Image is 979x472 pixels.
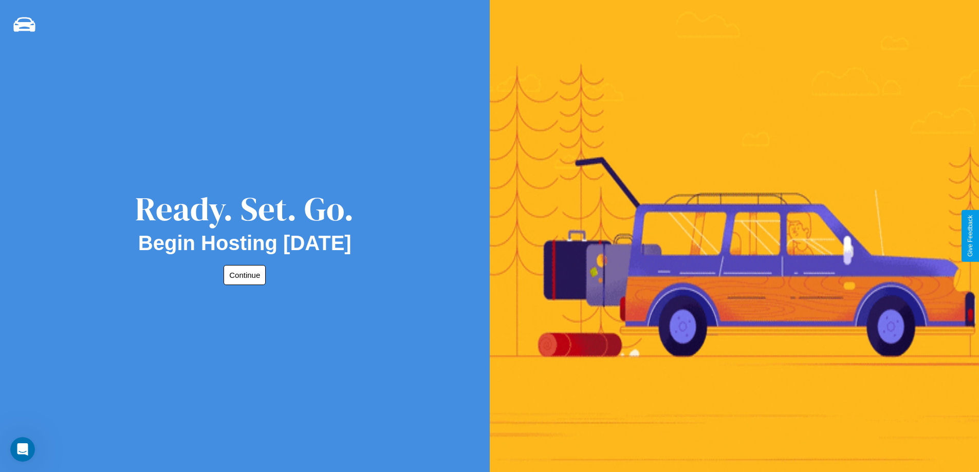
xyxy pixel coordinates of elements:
button: Continue [224,265,266,285]
div: Ready. Set. Go. [135,186,354,232]
iframe: Intercom live chat [10,437,35,462]
h2: Begin Hosting [DATE] [138,232,352,255]
div: Give Feedback [967,215,974,257]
